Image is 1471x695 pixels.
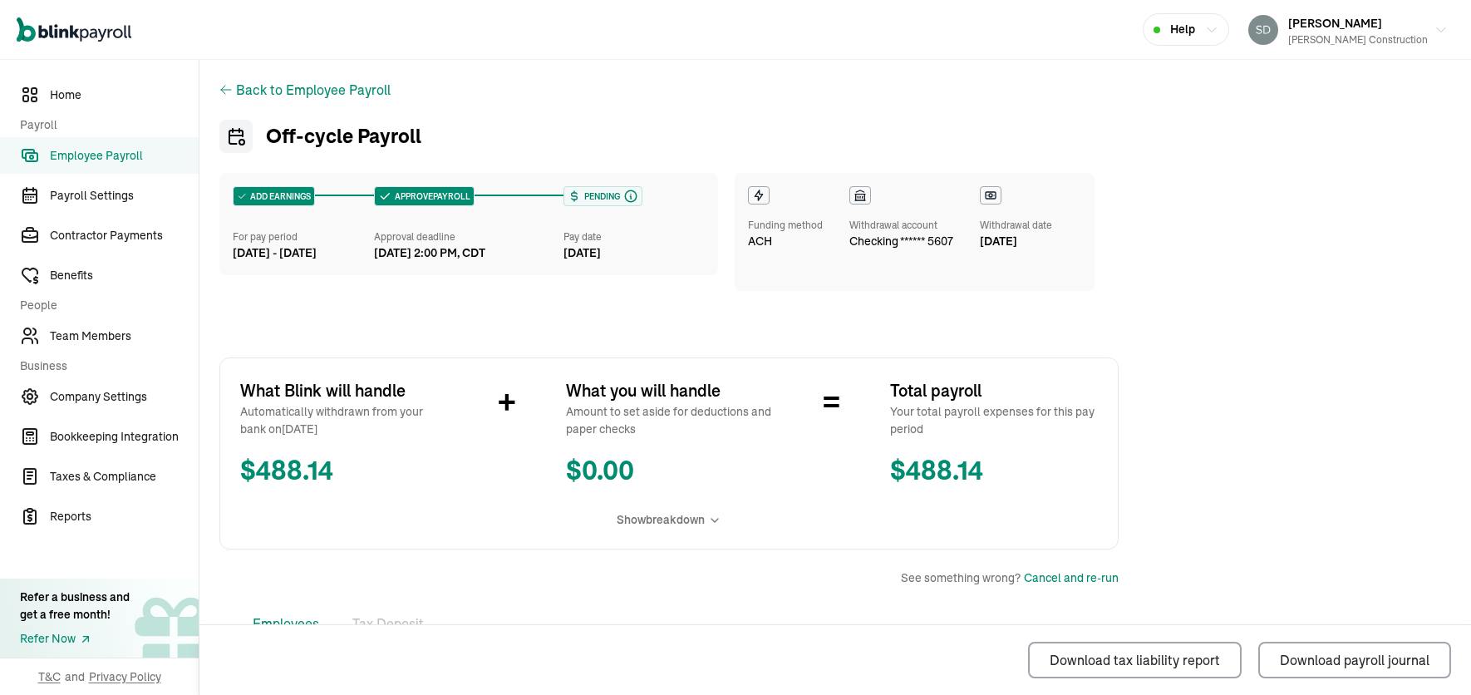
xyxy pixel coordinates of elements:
[20,116,189,134] span: Payroll
[20,589,130,624] div: Refer a business and get a free month!
[50,468,199,486] span: Taxes & Compliance
[901,569,1021,587] span: See something wrong?
[50,508,199,525] span: Reports
[219,120,1119,153] h1: Off-cycle Payroll
[374,229,556,244] div: Approval deadline
[50,328,199,345] span: Team Members
[566,378,774,403] span: What you will handle
[823,378,840,428] span: =
[236,80,391,100] button: Back to Employee Payroll
[849,218,953,233] div: Withdrawal account
[240,451,448,491] span: $ 488.14
[563,244,705,262] div: [DATE]
[89,668,161,685] span: Privacy Policy
[1242,9,1454,51] button: [PERSON_NAME][PERSON_NAME] Construction
[374,244,485,262] div: [DATE] 2:00 PM, CDT
[20,297,189,314] span: People
[1170,21,1195,38] span: Help
[563,229,705,244] div: Pay date
[50,428,199,446] span: Bookkeeping Integration
[240,403,448,438] span: Automatically withdrawn from your bank on [DATE]
[1288,32,1428,47] div: [PERSON_NAME] Construction
[17,6,131,54] nav: Global
[346,607,430,642] li: Tax Deposit
[581,190,620,203] span: Pending
[50,388,199,406] span: Company Settings
[748,218,823,233] div: Funding method
[1028,642,1242,678] button: Download tax liability report
[50,86,199,104] span: Home
[234,187,314,205] div: ADD EARNINGS
[617,511,705,529] span: Show breakdown
[1288,16,1382,31] span: [PERSON_NAME]
[233,244,374,262] div: [DATE] - [DATE]
[50,227,199,244] span: Contractor Payments
[1143,13,1229,46] button: Help
[566,451,774,491] span: $ 0.00
[748,233,772,250] span: ACH
[20,357,189,375] span: Business
[980,218,1052,233] div: Withdrawal date
[233,229,374,244] div: For pay period
[50,147,199,165] span: Employee Payroll
[890,403,1098,438] span: Your total payroll expenses for this pay period
[1050,650,1220,670] div: Download tax liability report
[20,630,130,648] a: Refer Now
[1388,615,1471,695] iframe: Chat Widget
[391,190,470,203] span: APPROVE PAYROLL
[980,233,1052,250] div: [DATE]
[50,187,199,205] span: Payroll Settings
[1258,642,1451,678] button: Download payroll journal
[1024,569,1119,587] button: Cancel and re-run
[240,378,448,403] span: What Blink will handle
[890,378,1098,403] span: Total payroll
[50,267,199,284] span: Benefits
[38,668,61,685] span: T&C
[566,403,774,438] span: Amount to set aside for deductions and paper checks
[246,607,326,642] li: Employees
[1280,650,1429,670] div: Download payroll journal
[890,451,1098,491] span: $ 488.14
[498,378,516,428] span: +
